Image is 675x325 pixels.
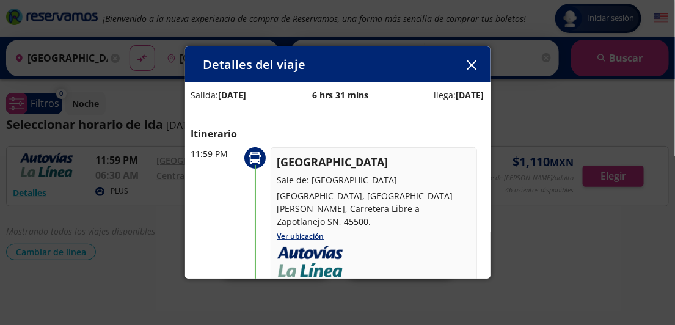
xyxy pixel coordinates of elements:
[277,246,343,277] img: Logo_Autovias_LaLinea_VERT.png
[191,126,484,141] p: Itinerario
[277,173,470,186] p: Sale de: [GEOGRAPHIC_DATA]
[277,231,324,241] a: Ver ubicación
[203,56,306,74] p: Detalles del viaje
[277,189,470,228] p: [GEOGRAPHIC_DATA], [GEOGRAPHIC_DATA][PERSON_NAME], Carretera Libre a Zapotlanejo SN, 45500.
[277,154,470,170] p: [GEOGRAPHIC_DATA]
[219,89,247,101] b: [DATE]
[312,89,368,101] p: 6 hrs 31 mins
[191,89,247,101] p: Salida:
[434,89,484,101] p: llega:
[191,147,240,160] p: 11:59 PM
[456,89,484,101] b: [DATE]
